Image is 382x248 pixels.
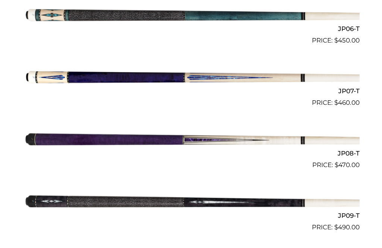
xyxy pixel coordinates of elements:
img: JP09-T [22,173,360,229]
a: JP09-T $490.00 [22,173,360,232]
span: $ [334,37,338,44]
bdi: 460.00 [334,99,360,106]
img: JP07-T [22,48,360,104]
bdi: 450.00 [334,37,360,44]
span: $ [334,223,338,231]
img: JP08-T [22,111,360,167]
bdi: 470.00 [335,161,360,169]
a: JP07-T $460.00 [22,48,360,107]
a: JP08-T $470.00 [22,111,360,170]
bdi: 490.00 [334,223,360,231]
span: $ [335,161,338,169]
span: $ [334,99,338,106]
